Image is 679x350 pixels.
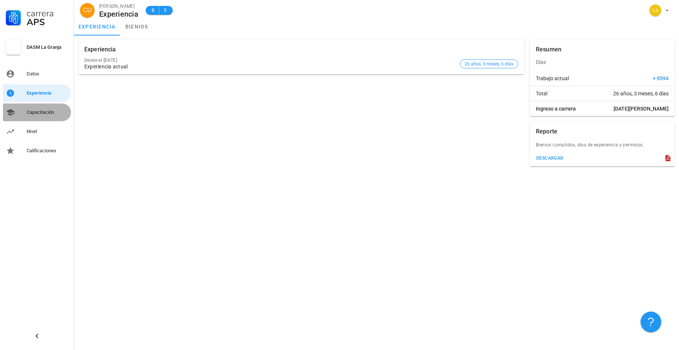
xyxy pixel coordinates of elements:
div: descargar [536,156,564,161]
div: Experiencia [99,10,138,18]
div: Experiencia [84,40,116,59]
span: B [150,7,156,14]
div: Días [530,53,675,71]
div: Resumen [536,40,561,59]
a: bienios [120,18,153,35]
span: + 9594 [653,75,669,82]
button: descargar [533,153,567,163]
a: Nivel [3,123,71,140]
span: [DATE][PERSON_NAME] [614,105,669,112]
a: Capacitación [3,103,71,121]
div: Calificaciones [27,148,68,154]
span: 26 años, 3 meses, 6 días [613,90,669,97]
span: Ingreso a carrera [536,105,576,112]
div: avatar [649,4,661,16]
div: Experiencia actual [84,64,457,70]
span: 26 años, 3 meses, 6 días [465,60,513,68]
a: Datos [3,65,71,83]
a: Calificaciones [3,142,71,160]
div: Desde el [DATE] [84,58,457,63]
a: experiencia [74,18,120,35]
span: 5 [162,7,168,14]
div: [PERSON_NAME] [99,3,138,10]
div: DASM La Granja [27,44,68,50]
span: CU [83,3,91,18]
div: Bienios cumplidos, dias de experiencia y permisos. [530,141,675,153]
span: Trabajo actual [536,75,569,82]
div: APS [27,18,68,27]
div: Carrera [27,9,68,18]
div: avatar [80,3,95,18]
span: Total [536,90,547,97]
div: Capacitación [27,109,68,115]
div: Nivel [27,129,68,135]
div: Reporte [536,122,557,141]
div: Experiencia [27,90,68,96]
div: Datos [27,71,68,77]
a: Experiencia [3,84,71,102]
